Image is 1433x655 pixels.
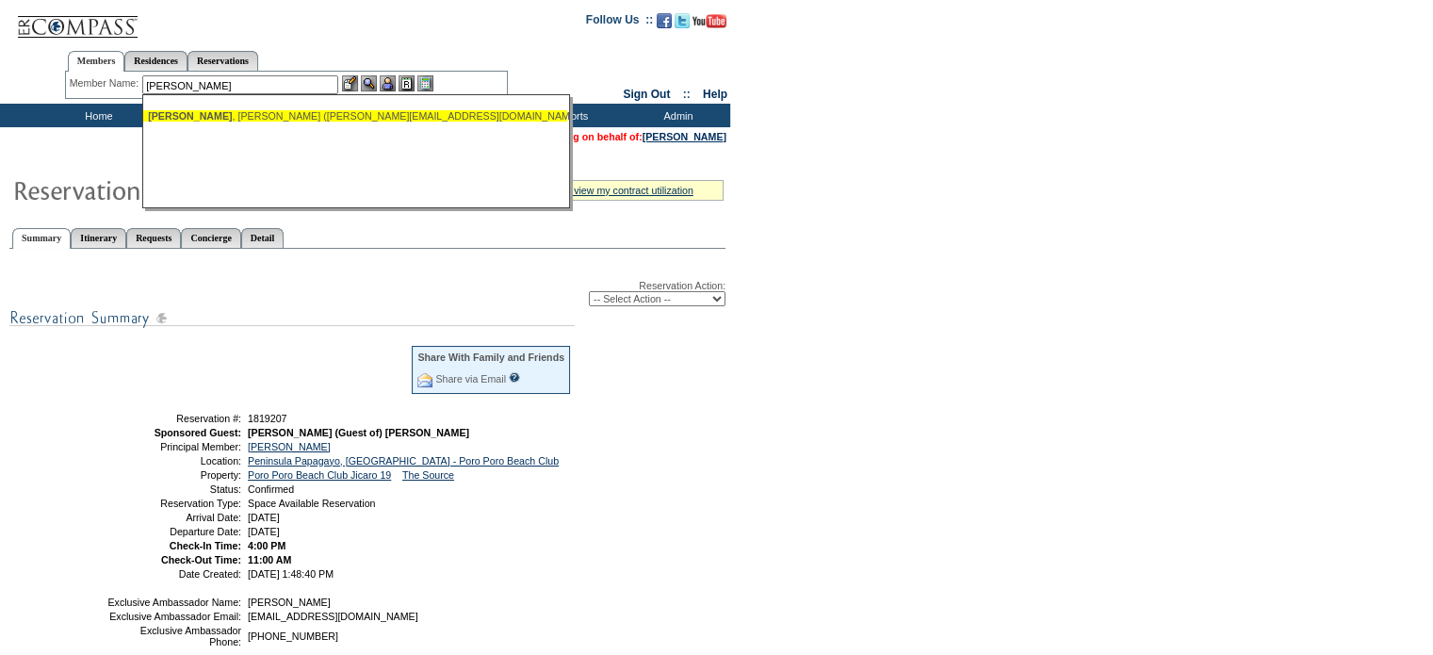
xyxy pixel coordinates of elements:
div: Reservation Action: [9,280,725,306]
a: Residences [124,51,187,71]
td: Arrival Date: [106,512,241,523]
img: b_calculator.gif [417,75,433,91]
td: Follow Us :: [586,11,653,34]
strong: Sponsored Guest: [155,427,241,438]
span: [PERSON_NAME] [248,597,331,608]
img: Become our fan on Facebook [657,13,672,28]
div: Member Name: [70,75,142,91]
a: Share via Email [435,373,506,385]
a: Help [703,88,727,101]
td: Exclusive Ambassador Email: [106,611,241,622]
img: Reservaton Summary [12,171,389,208]
td: Departure Date: [106,526,241,537]
a: Requests [126,228,181,248]
img: View [361,75,377,91]
a: Subscribe to our YouTube Channel [692,19,726,30]
td: Admin [622,104,730,127]
a: Reservations [187,51,258,71]
a: [PERSON_NAME] [643,131,726,142]
strong: Check-Out Time: [161,554,241,565]
a: The Source [402,469,454,481]
a: Peninsula Papagayo, [GEOGRAPHIC_DATA] - Poro Poro Beach Club [248,455,559,467]
a: Become our fan on Facebook [657,19,672,30]
span: [DATE] [248,526,280,537]
td: Home [42,104,151,127]
span: [DATE] [248,512,280,523]
span: [DATE] 1:48:40 PM [248,568,334,580]
strong: Check-In Time: [170,540,241,551]
a: Members [68,51,125,72]
td: Location: [106,455,241,467]
a: Sign Out [623,88,670,101]
span: You are acting on behalf of: [511,131,726,142]
a: Poro Poro Beach Club Jicaro 19 [248,469,391,481]
a: [PERSON_NAME] [248,441,331,452]
div: Share With Family and Friends [417,352,564,363]
td: Property: [106,469,241,481]
img: Impersonate [380,75,396,91]
span: [PERSON_NAME] [148,110,232,122]
a: Concierge [181,228,240,248]
a: Follow us on Twitter [675,19,690,30]
div: , [PERSON_NAME] ([PERSON_NAME][EMAIL_ADDRESS][DOMAIN_NAME]) [148,110,562,122]
td: Exclusive Ambassador Phone: [106,625,241,647]
span: 11:00 AM [248,554,291,565]
a: Detail [241,228,285,248]
a: » view my contract utilization [565,185,693,196]
a: Itinerary [71,228,126,248]
span: [PHONE_NUMBER] [248,630,338,642]
img: subTtlResSummary.gif [9,306,575,330]
img: Reservations [399,75,415,91]
img: Follow us on Twitter [675,13,690,28]
td: Exclusive Ambassador Name: [106,597,241,608]
td: Date Created: [106,568,241,580]
span: :: [683,88,691,101]
span: Space Available Reservation [248,498,375,509]
td: Reservation Type: [106,498,241,509]
span: 4:00 PM [248,540,285,551]
span: [EMAIL_ADDRESS][DOMAIN_NAME] [248,611,418,622]
td: Principal Member: [106,441,241,452]
td: Reservation #: [106,413,241,424]
td: Status: [106,483,241,495]
span: Confirmed [248,483,294,495]
img: Subscribe to our YouTube Channel [692,14,726,28]
span: 1819207 [248,413,287,424]
span: [PERSON_NAME] (Guest of) [PERSON_NAME] [248,427,469,438]
a: Summary [12,228,71,249]
img: b_edit.gif [342,75,358,91]
input: What is this? [509,372,520,383]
